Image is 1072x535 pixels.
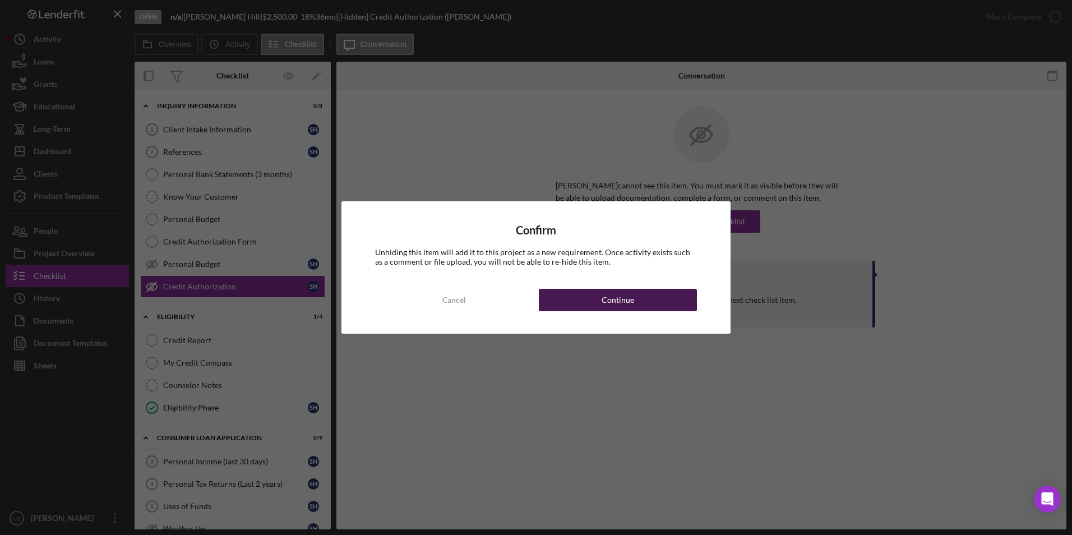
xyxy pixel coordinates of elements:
div: Open Intercom Messenger [1034,486,1061,513]
div: Unhiding this item will add it to this project as a new requirement. Once activity exists such as... [375,248,697,266]
div: Cancel [442,289,466,311]
div: Continue [602,289,634,311]
button: Cancel [375,289,533,311]
button: Continue [539,289,697,311]
h4: Confirm [375,224,697,237]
